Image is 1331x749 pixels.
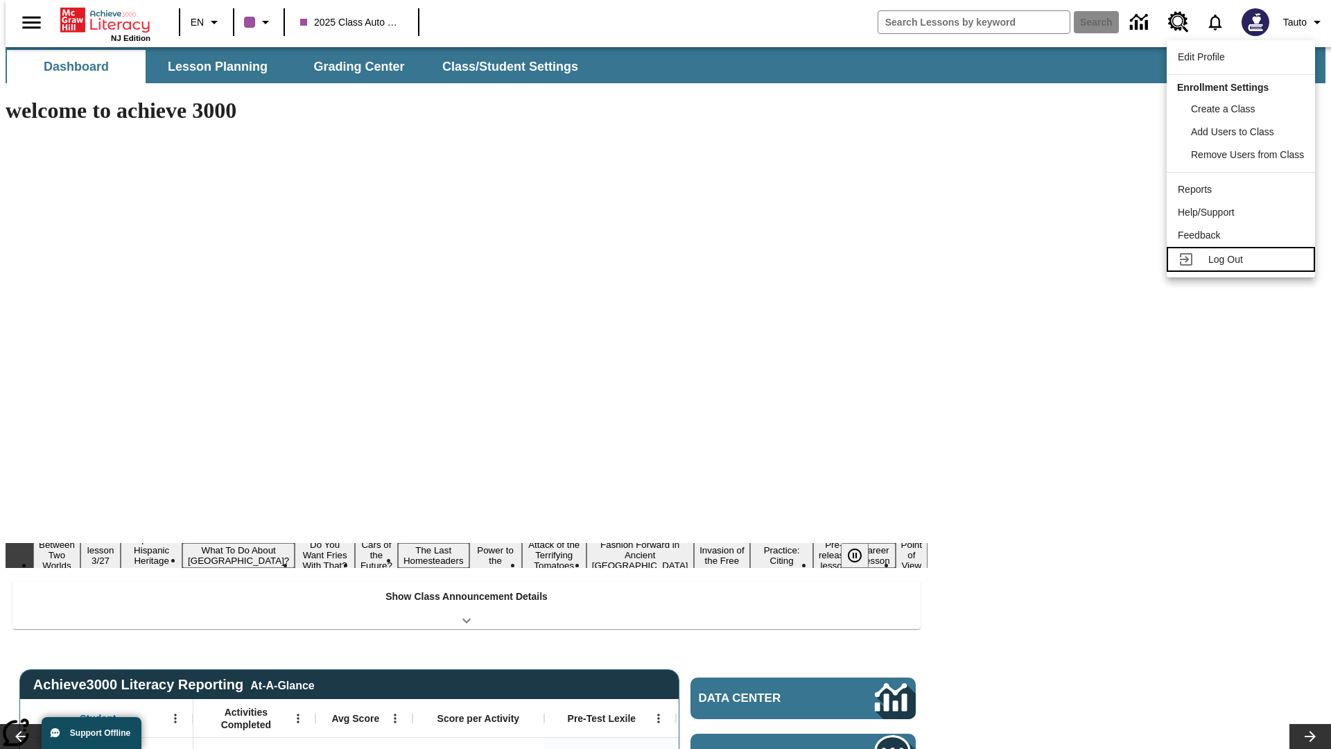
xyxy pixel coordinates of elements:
[1178,207,1235,218] span: Help/Support
[1191,103,1255,114] span: Create a Class
[1178,184,1212,195] span: Reports
[1178,230,1220,241] span: Feedback
[1191,149,1304,160] span: Remove Users from Class
[1178,51,1225,62] span: Edit Profile
[1208,254,1243,265] span: Log Out
[6,11,202,24] body: Maximum 600 characters Press Escape to exit toolbar Press Alt + F10 to reach toolbar
[1191,126,1274,137] span: Add Users to Class
[1177,82,1269,93] span: Enrollment Settings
